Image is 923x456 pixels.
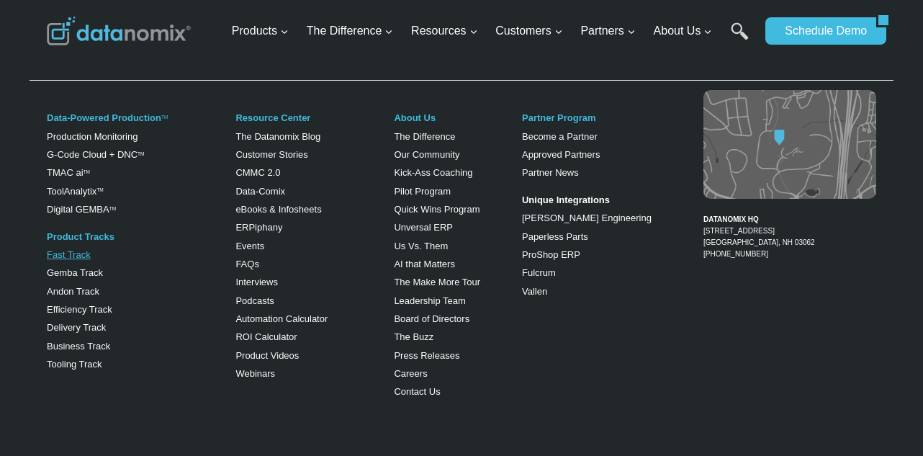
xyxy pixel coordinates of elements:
a: Partner Program [522,112,596,123]
span: About Us [654,22,713,40]
a: The Datanomix Blog [235,131,320,142]
a: Unversal ERP [394,222,453,233]
a: Terms [161,321,183,331]
span: Resources [411,22,477,40]
a: TM [96,187,103,192]
sup: TM [84,169,90,174]
a: Delivery Track [47,322,106,333]
a: Fulcrum [522,267,556,278]
strong: DATANOMIX HQ [703,215,759,223]
span: Partners [580,22,635,40]
a: Schedule Demo [765,17,876,45]
a: ProShop ERP [522,249,580,260]
a: Digital GEMBATM [47,204,116,215]
a: CMMC 2.0 [235,167,280,178]
a: Search [731,22,749,55]
a: Become a Partner [522,131,598,142]
a: Board of Directors [394,313,469,324]
span: State/Region [324,178,379,191]
sup: TM [109,206,116,211]
a: Us Vs. Them [394,241,448,251]
a: Privacy Policy [196,321,243,331]
nav: Primary Navigation [226,8,759,55]
a: Leadership Team [394,295,466,306]
span: Products [232,22,289,40]
a: Quick Wins Program [394,204,479,215]
a: Gemba Track [47,267,103,278]
a: Efficiency Track [47,304,112,315]
a: Resource Center [235,112,310,123]
a: Interviews [235,277,278,287]
a: Pilot Program [394,186,451,197]
a: Approved Partners [522,149,600,160]
a: ERPiphany [235,222,282,233]
a: Partner News [522,167,579,178]
a: Production Monitoring [47,131,138,142]
a: Kick-Ass Coaching [394,167,472,178]
a: The Make More Tour [394,277,480,287]
a: TM [161,115,168,120]
img: Datanomix map image [703,90,876,199]
a: Product Tracks [47,231,114,242]
a: Our Community [394,149,459,160]
a: Automation Calculator [235,313,328,324]
a: Fast Track [47,249,91,260]
sup: TM [138,151,144,156]
a: eBooks & Infosheets [235,204,321,215]
a: Events [235,241,264,251]
figcaption: [PHONE_NUMBER] [703,202,876,260]
strong: Unique Integrations [522,195,610,205]
a: ToolAnalytix [47,186,96,197]
a: [PERSON_NAME] Engineering [522,213,652,223]
a: TMAC aiTM [47,167,90,178]
a: [STREET_ADDRESS][GEOGRAPHIC_DATA], NH 03062 [703,227,815,246]
a: Data-Powered Production [47,112,161,123]
a: Podcasts [235,295,274,306]
a: Customer Stories [235,149,307,160]
img: Datanomix [47,17,191,45]
a: G-Code Cloud + DNCTM [47,149,144,160]
a: Vallen [522,286,547,297]
a: Andon Track [47,286,99,297]
span: Customers [495,22,562,40]
a: AI that Matters [394,259,455,269]
a: The Difference [394,131,455,142]
a: Paperless Parts [522,231,588,242]
a: Data-Comix [235,186,285,197]
a: About Us [394,112,436,123]
a: FAQs [235,259,259,269]
span: Phone number [324,60,389,73]
span: The Difference [307,22,394,40]
span: Last Name [324,1,370,14]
